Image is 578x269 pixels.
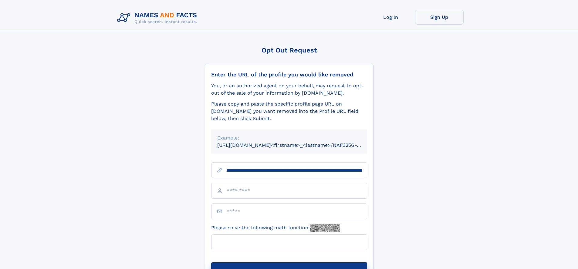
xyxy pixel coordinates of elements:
[217,142,379,148] small: [URL][DOMAIN_NAME]<firstname>_<lastname>/NAF325G-xxxxxxxx
[367,10,415,25] a: Log In
[415,10,464,25] a: Sign Up
[217,134,361,142] div: Example:
[211,224,340,232] label: Please solve the following math function:
[205,46,374,54] div: Opt Out Request
[115,10,202,26] img: Logo Names and Facts
[211,82,367,97] div: You, or an authorized agent on your behalf, may request to opt-out of the sale of your informatio...
[211,71,367,78] div: Enter the URL of the profile you would like removed
[211,100,367,122] div: Please copy and paste the specific profile page URL on [DOMAIN_NAME] you want removed into the Pr...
